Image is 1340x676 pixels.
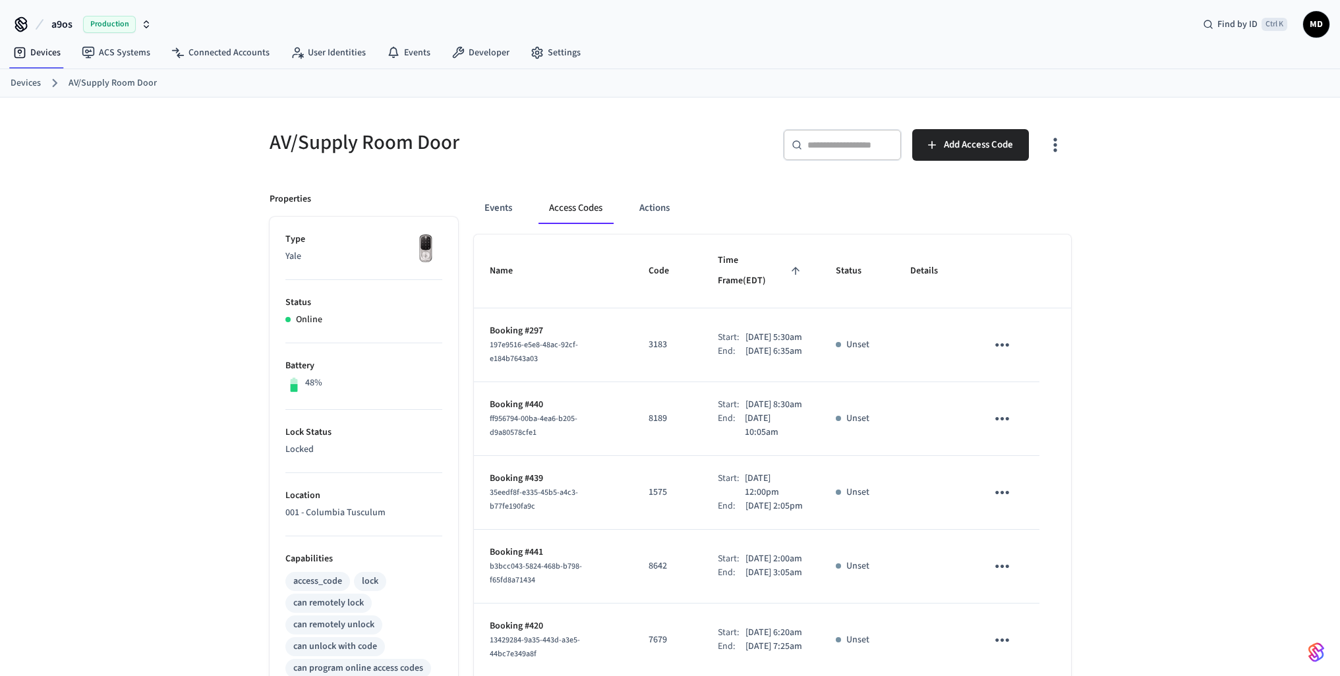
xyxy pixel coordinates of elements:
p: [DATE] 8:30am [745,398,802,412]
div: End: [718,345,745,358]
img: SeamLogoGradient.69752ec5.svg [1308,642,1324,663]
p: [DATE] 2:05pm [745,499,803,513]
div: access_code [293,575,342,588]
span: Production [83,16,136,33]
span: MD [1304,13,1328,36]
a: Connected Accounts [161,41,280,65]
div: End: [718,499,745,513]
div: can remotely lock [293,596,364,610]
button: Access Codes [539,192,613,224]
button: Events [474,192,523,224]
p: Type [285,233,442,246]
p: Online [296,313,322,327]
span: Find by ID [1217,18,1258,31]
button: Add Access Code [912,129,1029,161]
div: End: [718,412,745,439]
p: Unset [846,338,869,352]
p: Lock Status [285,426,442,439]
span: Ctrl K [1262,18,1287,31]
p: 1575 [649,486,686,499]
p: Locked [285,443,442,457]
p: [DATE] 6:35am [745,345,802,358]
span: Time Frame(EDT) [718,250,804,292]
p: Booking #441 [490,546,618,559]
p: Booking #420 [490,619,618,633]
p: Unset [846,559,869,573]
p: Unset [846,486,869,499]
div: End: [718,566,745,580]
span: Add Access Code [944,136,1013,154]
p: [DATE] 10:05am [745,412,804,439]
p: Booking #439 [490,472,618,486]
p: 48% [305,376,322,390]
span: 13429284-9a35-443d-a3e5-44bc7e349a8f [490,634,580,660]
p: [DATE] 5:30am [745,331,802,345]
a: Devices [3,41,71,65]
p: [DATE] 6:20am [745,626,802,640]
p: Location [285,489,442,503]
button: MD [1303,11,1329,38]
a: Developer [441,41,520,65]
div: ant example [474,192,1071,224]
div: Start: [718,331,745,345]
p: Capabilities [285,552,442,566]
div: Start: [718,552,745,566]
div: lock [362,575,378,588]
p: [DATE] 7:25am [745,640,802,654]
span: Name [490,261,530,281]
p: 8189 [649,412,686,426]
div: Start: [718,398,745,412]
div: Find by IDCtrl K [1192,13,1298,36]
p: Booking #297 [490,324,618,338]
p: Unset [846,633,869,647]
p: Booking #440 [490,398,618,412]
p: [DATE] 2:00am [745,552,802,566]
div: Start: [718,626,745,640]
span: b3bcc043-5824-468b-b798-f65fd8a71434 [490,561,582,586]
div: Start: [718,472,744,499]
div: can remotely unlock [293,618,374,632]
span: Status [836,261,879,281]
p: Properties [270,192,311,206]
p: 001 - Columbia Tusculum [285,506,442,520]
span: Details [910,261,955,281]
a: Events [376,41,441,65]
p: 7679 [649,633,686,647]
img: Yale Assure Touchscreen Wifi Smart Lock, Satin Nickel, Front [409,233,442,266]
span: Code [649,261,686,281]
p: 8642 [649,559,686,573]
div: End: [718,640,745,654]
a: Settings [520,41,591,65]
p: 3183 [649,338,686,352]
span: a9os [51,16,73,32]
p: Status [285,296,442,310]
a: AV/Supply Room Door [69,76,157,90]
p: Yale [285,250,442,264]
p: Unset [846,412,869,426]
div: can program online access codes [293,662,423,675]
a: Devices [11,76,41,90]
span: 35eedf8f-e335-45b5-a4c3-b77fe190fa9c [490,487,578,512]
a: User Identities [280,41,376,65]
a: ACS Systems [71,41,161,65]
div: can unlock with code [293,640,377,654]
span: 197e9516-e5e8-48ac-92cf-e184b7643a03 [490,339,578,364]
p: Battery [285,359,442,373]
p: [DATE] 3:05am [745,566,802,580]
button: Actions [629,192,680,224]
p: [DATE] 12:00pm [745,472,804,499]
h5: AV/Supply Room Door [270,129,662,156]
span: ff956794-00ba-4ea6-b205-d9a80578cfe1 [490,413,577,438]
